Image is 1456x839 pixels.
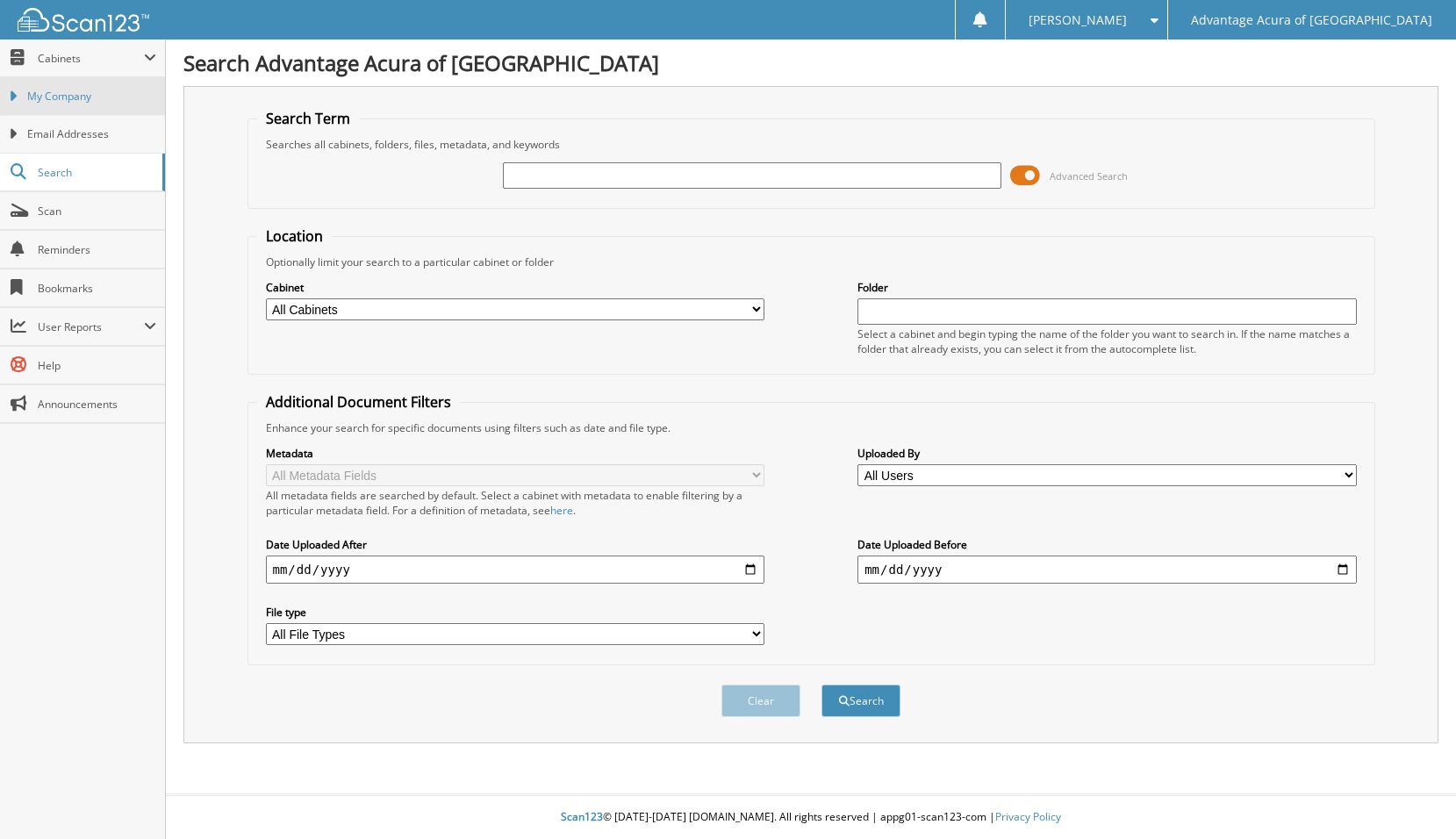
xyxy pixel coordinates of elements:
[257,392,460,412] legend: Additional Document Filters
[257,109,359,128] legend: Search Term
[18,8,149,32] img: scan123-logo-white.svg
[1191,15,1432,25] span: Advantage Acura of [GEOGRAPHIC_DATA]
[38,51,144,66] span: Cabinets
[1368,755,1456,839] iframe: Chat Widget
[1029,15,1127,25] span: [PERSON_NAME]
[38,165,154,180] span: Search
[257,226,332,246] legend: Location
[257,255,1366,269] div: Optionally limit your search to a particular cabinet or folder
[38,358,156,373] span: Help
[266,605,764,620] label: File type
[257,137,1366,152] div: Searches all cabinets, folders, files, metadata, and keywords
[857,280,1356,295] label: Folder
[550,503,573,518] a: here
[561,809,603,824] span: Scan123
[995,809,1061,824] a: Privacy Policy
[266,556,764,584] input: start
[183,48,1438,77] h1: Search Advantage Acura of [GEOGRAPHIC_DATA]
[27,126,156,142] span: Email Addresses
[1050,169,1128,183] span: Advanced Search
[266,280,764,295] label: Cabinet
[38,242,156,257] span: Reminders
[857,556,1356,584] input: end
[27,89,156,104] span: My Company
[166,796,1456,839] div: © [DATE]-[DATE] [DOMAIN_NAME]. All rights reserved | appg01-scan123-com |
[821,685,900,717] button: Search
[38,319,144,334] span: User Reports
[266,488,764,518] div: All metadata fields are searched by default. Select a cabinet with metadata to enable filtering b...
[257,420,1366,435] div: Enhance your search for specific documents using filters such as date and file type.
[857,446,1356,461] label: Uploaded By
[857,326,1356,356] div: Select a cabinet and begin typing the name of the folder you want to search in. If the name match...
[38,397,156,412] span: Announcements
[721,685,800,717] button: Clear
[38,281,156,296] span: Bookmarks
[857,537,1356,552] label: Date Uploaded Before
[38,204,156,219] span: Scan
[266,446,764,461] label: Metadata
[266,537,764,552] label: Date Uploaded After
